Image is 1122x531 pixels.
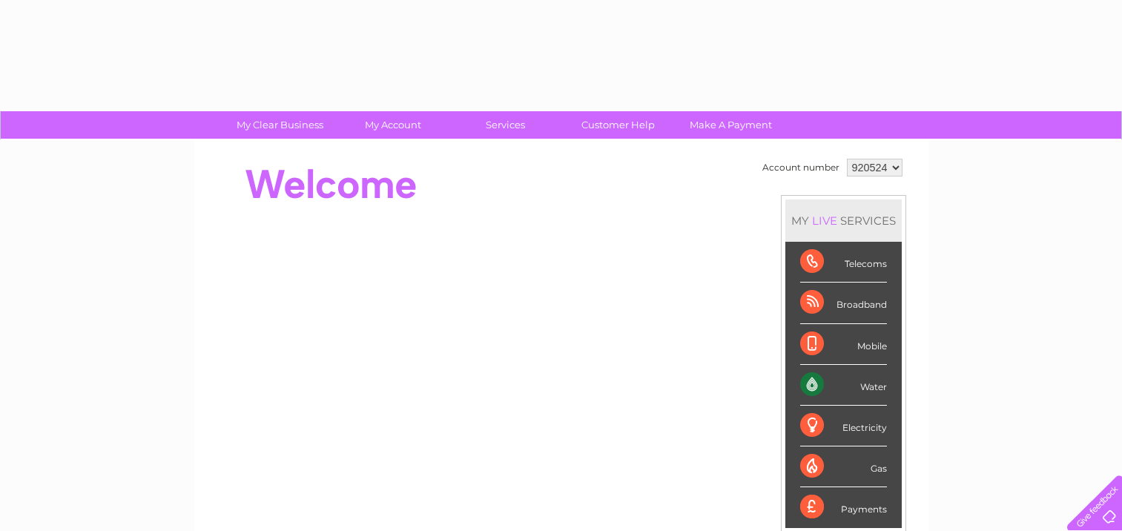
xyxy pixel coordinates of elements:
[800,446,887,487] div: Gas
[557,111,679,139] a: Customer Help
[800,365,887,406] div: Water
[759,155,843,180] td: Account number
[444,111,567,139] a: Services
[800,324,887,365] div: Mobile
[670,111,792,139] a: Make A Payment
[800,283,887,323] div: Broadband
[800,242,887,283] div: Telecoms
[219,111,341,139] a: My Clear Business
[809,214,840,228] div: LIVE
[331,111,454,139] a: My Account
[800,406,887,446] div: Electricity
[785,199,902,242] div: MY SERVICES
[800,487,887,527] div: Payments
